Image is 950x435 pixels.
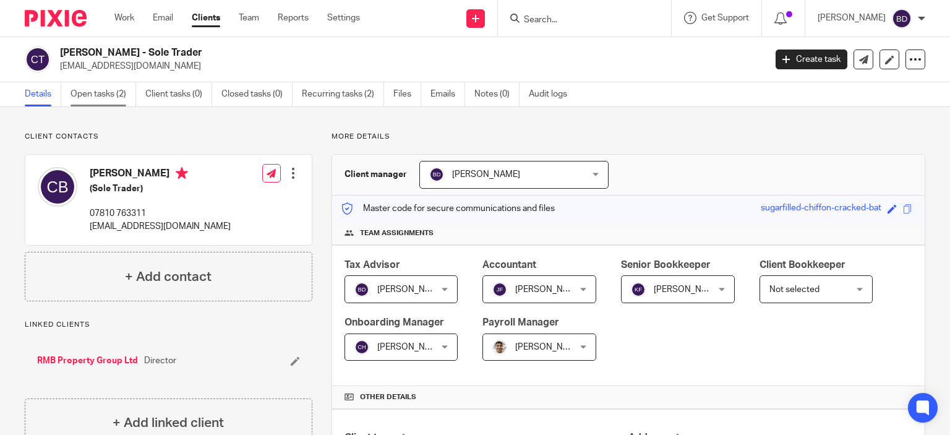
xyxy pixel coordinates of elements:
[114,12,134,24] a: Work
[332,132,925,142] p: More details
[341,202,555,215] p: Master code for secure communications and files
[393,82,421,106] a: Files
[354,340,369,355] img: svg%3E
[529,82,576,106] a: Audit logs
[71,82,136,106] a: Open tasks (2)
[631,282,646,297] img: svg%3E
[38,167,77,207] img: svg%3E
[654,285,722,294] span: [PERSON_NAME]
[25,46,51,72] img: svg%3E
[344,168,407,181] h3: Client manager
[327,12,360,24] a: Settings
[621,260,711,270] span: Senior Bookkeeper
[302,82,384,106] a: Recurring tasks (2)
[515,285,583,294] span: [PERSON_NAME]
[482,260,536,270] span: Accountant
[221,82,293,106] a: Closed tasks (0)
[25,320,312,330] p: Linked clients
[239,12,259,24] a: Team
[90,220,231,233] p: [EMAIL_ADDRESS][DOMAIN_NAME]
[482,317,559,327] span: Payroll Manager
[90,183,231,195] h5: (Sole Trader)
[377,285,445,294] span: [PERSON_NAME]
[113,413,224,433] h4: + Add linked client
[776,50,847,69] a: Create task
[515,343,583,351] span: [PERSON_NAME]
[492,340,507,355] img: PXL_20240409_141816916.jpg
[344,317,444,327] span: Onboarding Manager
[760,260,845,270] span: Client Bookkeeper
[354,282,369,297] img: svg%3E
[377,343,445,351] span: [PERSON_NAME]
[452,170,520,179] span: [PERSON_NAME]
[523,15,634,26] input: Search
[25,82,61,106] a: Details
[37,355,138,367] a: RMB Property Group Ltd
[892,9,912,28] img: svg%3E
[25,132,312,142] p: Client contacts
[769,285,819,294] span: Not selected
[60,60,757,72] p: [EMAIL_ADDRESS][DOMAIN_NAME]
[492,282,507,297] img: svg%3E
[761,202,881,216] div: sugarfilled-chiffon-cracked-bat
[192,12,220,24] a: Clients
[176,167,188,179] i: Primary
[90,207,231,220] p: 07810 763311
[344,260,400,270] span: Tax Advisor
[474,82,520,106] a: Notes (0)
[60,46,618,59] h2: [PERSON_NAME] - Sole Trader
[360,228,434,238] span: Team assignments
[429,167,444,182] img: svg%3E
[90,167,231,183] h4: [PERSON_NAME]
[25,10,87,27] img: Pixie
[818,12,886,24] p: [PERSON_NAME]
[125,267,212,286] h4: + Add contact
[144,355,176,367] span: Director
[430,82,465,106] a: Emails
[701,14,749,22] span: Get Support
[360,392,416,402] span: Other details
[278,12,309,24] a: Reports
[145,82,212,106] a: Client tasks (0)
[153,12,173,24] a: Email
